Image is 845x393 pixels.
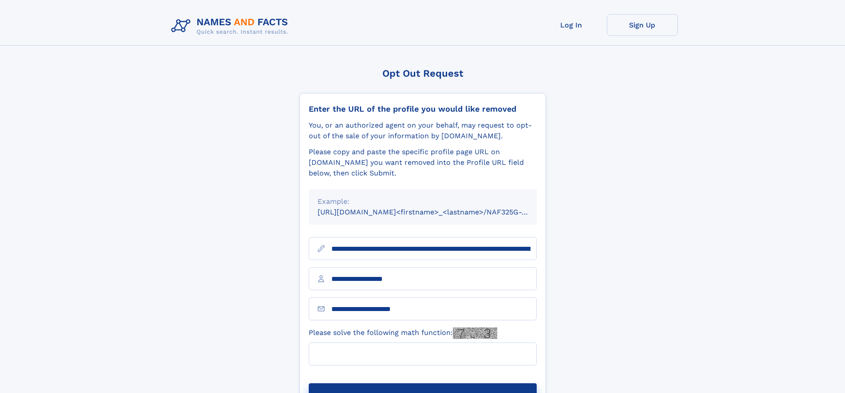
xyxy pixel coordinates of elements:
div: You, or an authorized agent on your behalf, may request to opt-out of the sale of your informatio... [309,120,537,141]
div: Please copy and paste the specific profile page URL on [DOMAIN_NAME] you want removed into the Pr... [309,147,537,179]
div: Opt Out Request [299,68,546,79]
img: Logo Names and Facts [168,14,295,38]
div: Enter the URL of the profile you would like removed [309,104,537,114]
label: Please solve the following math function: [309,327,497,339]
a: Log In [536,14,607,36]
small: [URL][DOMAIN_NAME]<firstname>_<lastname>/NAF325G-xxxxxxxx [318,208,554,216]
div: Example: [318,196,528,207]
a: Sign Up [607,14,678,36]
